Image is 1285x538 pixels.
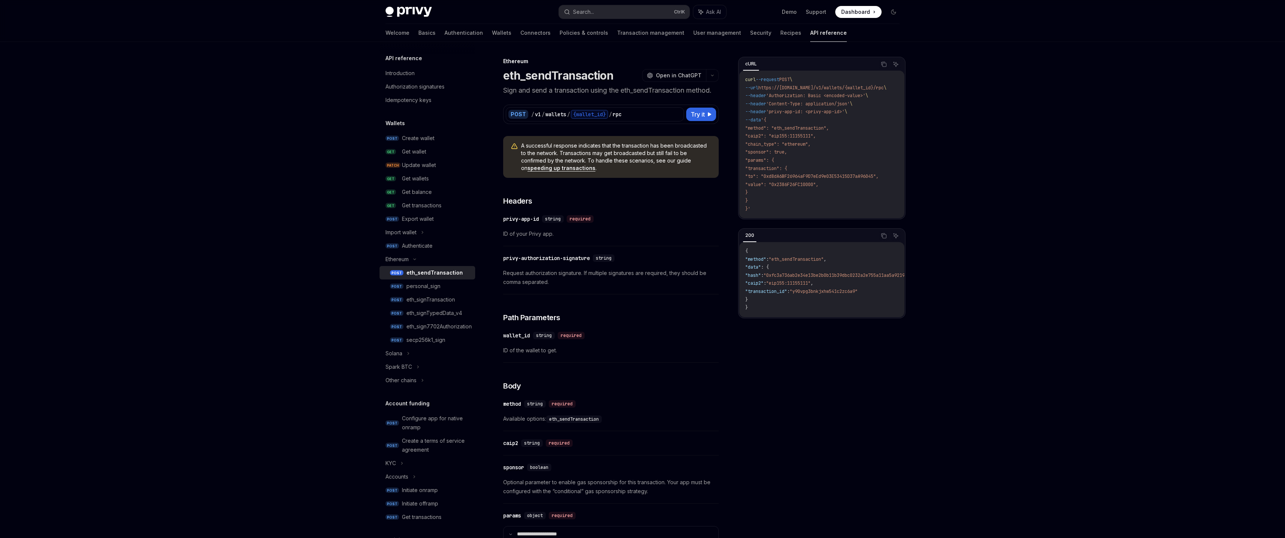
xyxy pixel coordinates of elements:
span: Ctrl K [674,9,685,15]
div: Export wallet [402,214,434,223]
a: Recipes [780,24,801,42]
div: / [531,111,534,118]
button: Copy the contents from the code block [879,231,889,241]
span: "sponsor": true, [745,149,787,155]
span: POST [385,514,399,520]
div: Spark BTC [385,362,412,371]
span: Dashboard [841,8,870,16]
div: Authorization signatures [385,82,445,91]
a: Idempotency keys [380,93,475,107]
a: Authentication [445,24,483,42]
span: "y90vpg3bnkjxhw541c2zc6a9" [790,288,858,294]
span: Path Parameters [503,312,560,323]
div: Configure app for native onramp [402,414,471,432]
div: / [542,111,545,118]
span: ID of the wallet to get. [503,346,719,355]
a: User management [693,24,741,42]
a: POSTeth_signTransaction [380,293,475,306]
div: required [558,332,585,339]
div: Introduction [385,69,415,78]
span: : [764,280,766,286]
div: required [567,215,594,223]
div: Get transactions [402,201,442,210]
span: Body [503,381,521,391]
span: Open in ChatGPT [656,72,702,79]
span: curl [745,77,756,83]
div: Search... [573,7,594,16]
div: wallet_id [503,332,530,339]
div: Initiate onramp [402,486,438,495]
a: POSTpersonal_sign [380,279,475,293]
a: PATCHUpdate wallet [380,158,475,172]
span: --request [756,77,779,83]
span: POST [779,77,790,83]
span: "caip2" [745,280,764,286]
span: : { [761,264,769,270]
button: Try it [686,108,716,121]
a: Authorization signatures [380,80,475,93]
span: } [745,304,748,310]
a: POSTeth_sign7702Authorization [380,320,475,333]
span: POST [385,443,399,448]
a: Introduction [380,67,475,80]
span: Available options: [503,414,719,423]
span: 'Content-Type: application/json' [766,101,850,107]
h5: API reference [385,54,422,63]
span: "method" [745,256,766,262]
span: "chain_type": "ethereum", [745,141,811,147]
span: : [761,272,764,278]
span: --url [745,85,758,91]
div: eth_sendTransaction [406,268,463,277]
span: } [745,189,748,195]
span: --header [745,109,766,115]
div: Other chains [385,376,417,385]
span: --header [745,101,766,107]
span: ID of your Privy app. [503,229,719,238]
a: POSTConfigure app for native onramp [380,412,475,434]
div: v1 [535,111,541,118]
a: POSTCreate a terms of service agreement [380,434,475,457]
span: { [745,248,748,254]
span: PATCH [385,163,400,168]
span: POST [390,337,403,343]
div: Get transactions [402,513,442,522]
img: dark logo [385,7,432,17]
span: --data [745,117,761,123]
span: , [811,280,813,286]
span: --header [745,93,766,99]
div: eth_signTransaction [406,295,455,304]
span: object [527,513,543,519]
span: 'Authorization: Basic <encoded-value>' [766,93,866,99]
span: boolean [530,464,548,470]
span: Request authorization signature. If multiple signatures are required, they should be comma separa... [503,269,719,287]
a: GETGet transactions [380,199,475,212]
a: Transaction management [617,24,684,42]
a: POSTeth_sendTransaction [380,266,475,279]
span: } [745,198,748,204]
span: '{ [761,117,766,123]
div: required [549,512,576,519]
span: string [527,401,543,407]
button: Toggle dark mode [888,6,899,18]
div: Get balance [402,188,432,197]
div: required [546,439,573,447]
a: GETGet wallet [380,145,475,158]
span: POST [385,243,399,249]
span: \ [866,93,868,99]
a: POSTInitiate onramp [380,483,475,497]
div: KYC [385,459,396,468]
div: privy-app-id [503,215,539,223]
div: Solana [385,349,402,358]
span: POST [390,270,403,276]
div: personal_sign [406,282,440,291]
a: Dashboard [835,6,882,18]
button: Ask AI [693,5,726,19]
span: POST [390,324,403,330]
a: Demo [782,8,797,16]
div: caip2 [503,439,518,447]
span: string [536,333,552,338]
div: Get wallet [402,147,426,156]
span: Try it [691,110,705,119]
a: POSTeth_signTypedData_v4 [380,306,475,320]
div: / [567,111,570,118]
